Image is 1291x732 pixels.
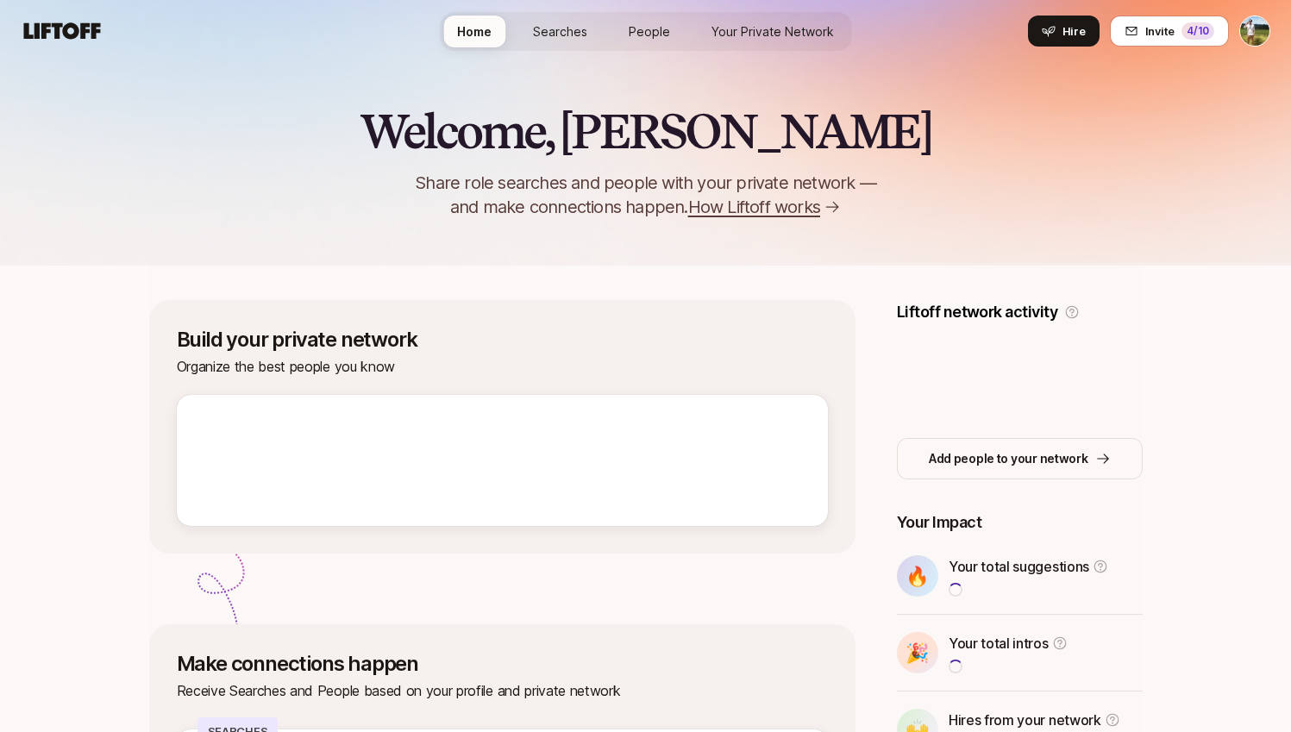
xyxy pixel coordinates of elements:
[177,328,828,352] p: Build your private network
[1181,22,1214,40] div: 4 /10
[1239,16,1270,47] button: Tyler Kieft
[698,16,848,47] a: Your Private Network
[688,195,820,219] span: How Liftoff works
[533,22,587,41] span: Searches
[177,679,828,702] p: Receive Searches and People based on your profile and private network
[177,652,828,676] p: Make connections happen
[629,22,670,41] span: People
[457,22,492,41] span: Home
[443,16,505,47] a: Home
[897,300,1057,324] p: Liftoff network activity
[711,22,834,41] span: Your Private Network
[360,105,931,157] h2: Welcome, [PERSON_NAME]
[897,510,1143,535] p: Your Impact
[1028,16,1100,47] button: Hire
[615,16,684,47] a: People
[1062,22,1086,40] span: Hire
[897,555,938,597] div: 🔥
[897,632,938,673] div: 🎉
[949,555,1089,578] p: Your total suggestions
[688,195,841,219] a: How Liftoff works
[1240,16,1269,46] img: Tyler Kieft
[897,438,1143,479] button: Add people to your network
[949,709,1101,731] p: Hires from your network
[949,632,1049,654] p: Your total intros
[1110,16,1229,47] button: Invite4/10
[387,171,905,219] p: Share role searches and people with your private network — and make connections happen.
[1145,22,1175,40] span: Invite
[177,355,828,378] p: Organize the best people you know
[519,16,601,47] a: Searches
[929,448,1088,469] p: Add people to your network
